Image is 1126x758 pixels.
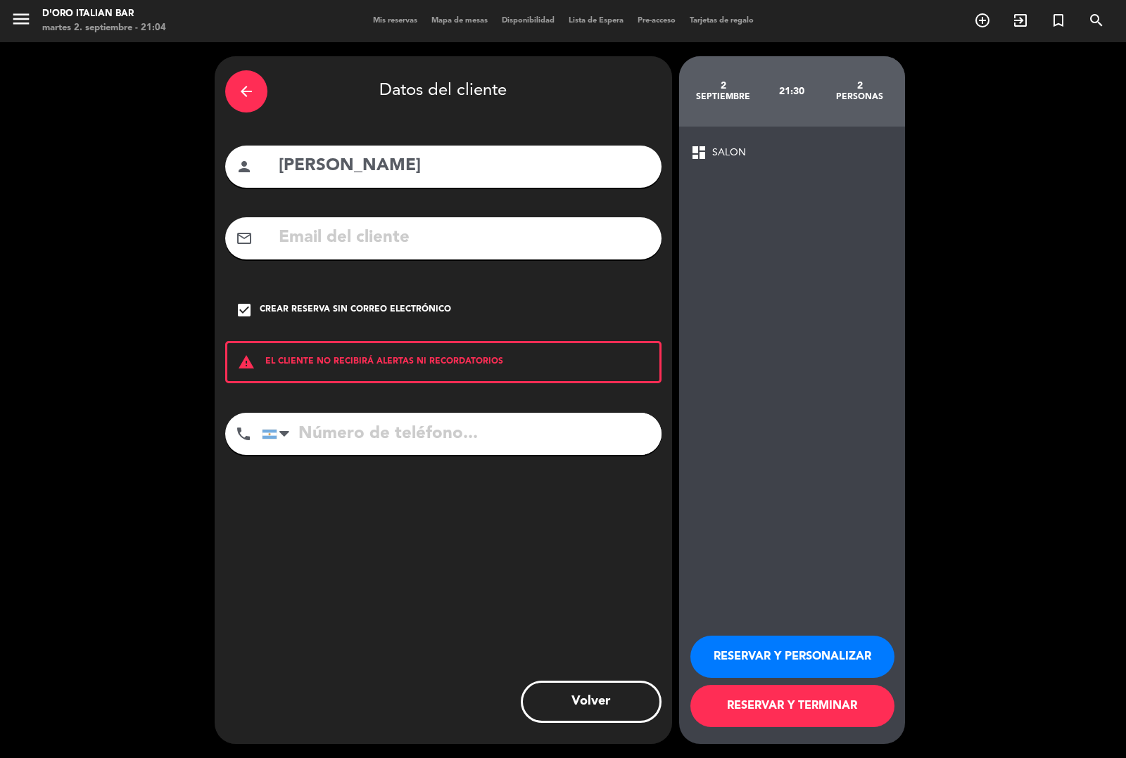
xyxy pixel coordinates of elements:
[690,685,894,727] button: RESERVAR Y TERMINAR
[424,17,495,25] span: Mapa de mesas
[521,681,662,723] button: Volver
[690,144,707,161] span: dashboard
[260,303,451,317] div: Crear reserva sin correo electrónico
[227,354,265,371] i: warning
[236,302,253,319] i: check_box
[495,17,562,25] span: Disponibilidad
[974,12,991,29] i: add_circle_outline
[11,8,32,30] i: menu
[562,17,631,25] span: Lista de Espera
[11,8,32,34] button: menu
[225,341,662,383] div: EL CLIENTE NO RECIBIRÁ ALERTAS NI RECORDATORIOS
[690,636,894,678] button: RESERVAR Y PERSONALIZAR
[1012,12,1029,29] i: exit_to_app
[236,158,253,175] i: person
[690,80,758,91] div: 2
[277,152,651,181] input: Nombre del cliente
[757,67,825,116] div: 21:30
[1088,12,1105,29] i: search
[262,413,295,454] div: Argentina: +54
[42,7,166,21] div: D'oro Italian Bar
[825,91,894,103] div: personas
[366,17,424,25] span: Mis reservas
[238,83,255,100] i: arrow_back
[683,17,761,25] span: Tarjetas de regalo
[277,224,651,252] input: Email del cliente
[225,67,662,116] div: Datos del cliente
[262,413,662,455] input: Número de teléfono...
[631,17,683,25] span: Pre-acceso
[42,21,166,35] div: martes 2. septiembre - 21:04
[235,425,252,442] i: phone
[1050,12,1067,29] i: turned_in_not
[690,91,758,103] div: septiembre
[825,80,894,91] div: 2
[236,230,253,247] i: mail_outline
[712,145,746,161] span: SALON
